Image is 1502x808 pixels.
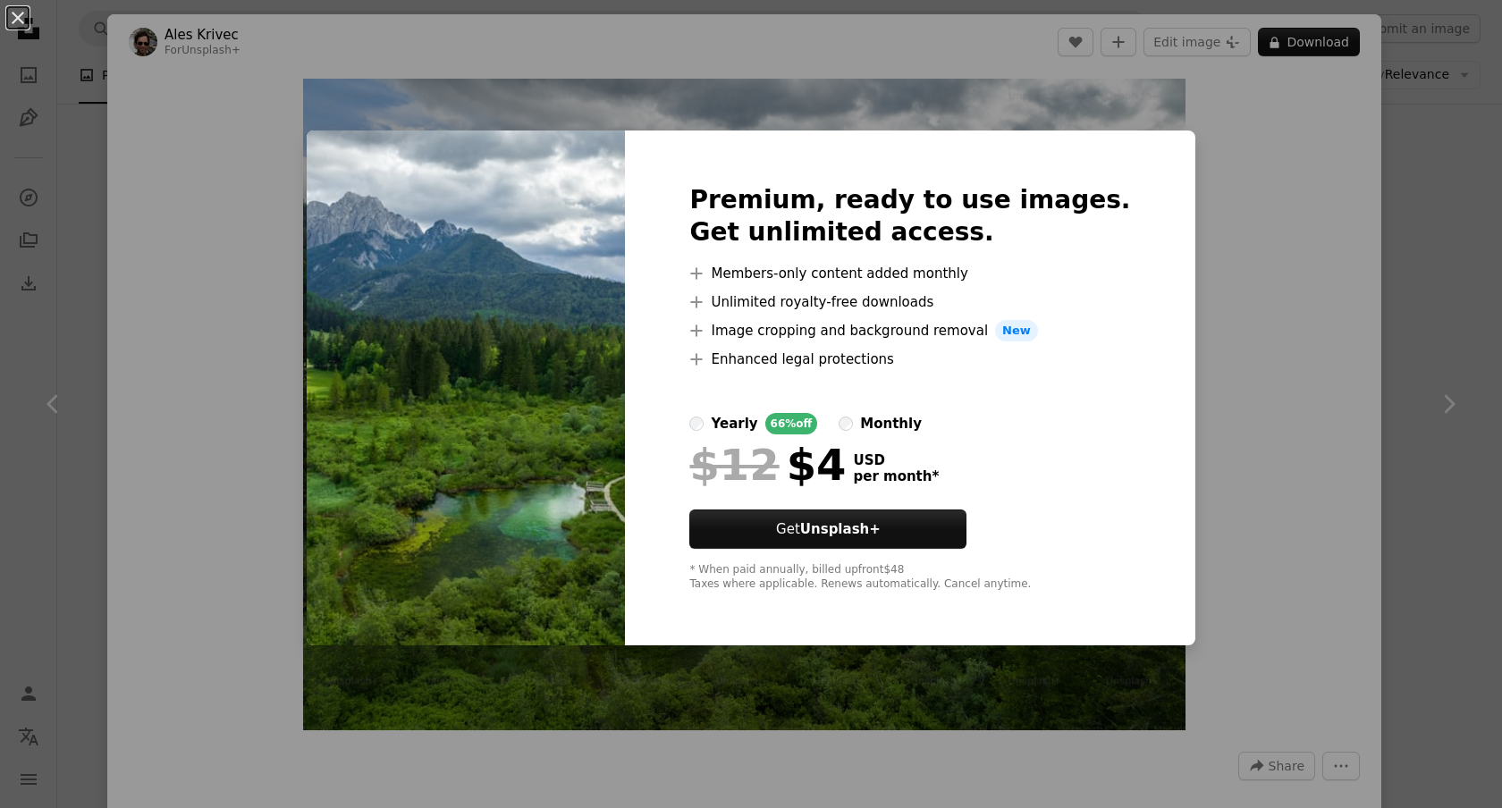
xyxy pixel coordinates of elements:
[853,452,939,468] span: USD
[860,413,922,434] div: monthly
[689,442,846,488] div: $4
[689,417,704,431] input: yearly66%off
[853,468,939,484] span: per month *
[711,413,757,434] div: yearly
[995,320,1038,341] span: New
[689,320,1130,341] li: Image cropping and background removal
[307,130,625,645] img: premium_photo-1666863909125-3a01f038e71f
[689,442,779,488] span: $12
[839,417,853,431] input: monthly
[689,291,1130,313] li: Unlimited royalty-free downloads
[689,184,1130,248] h2: Premium, ready to use images. Get unlimited access.
[689,349,1130,370] li: Enhanced legal protections
[765,413,818,434] div: 66% off
[689,563,1130,592] div: * When paid annually, billed upfront $48 Taxes where applicable. Renews automatically. Cancel any...
[800,521,881,537] strong: Unsplash+
[689,263,1130,284] li: Members-only content added monthly
[689,509,966,549] button: GetUnsplash+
